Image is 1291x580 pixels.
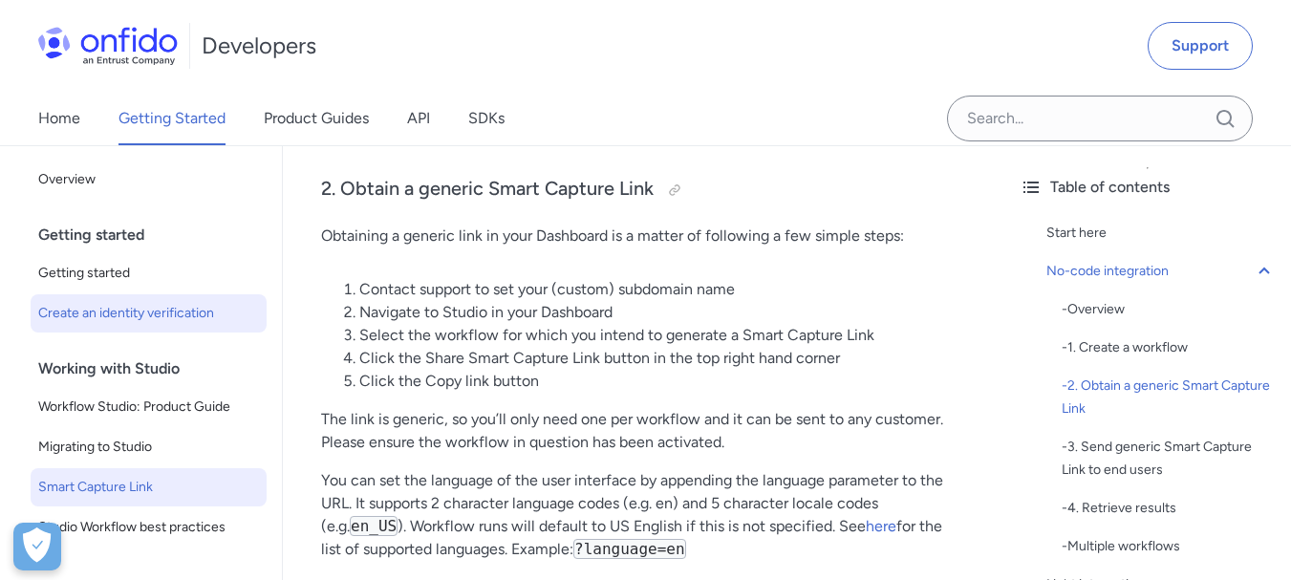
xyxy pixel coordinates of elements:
[38,350,274,388] div: Working with Studio
[31,508,267,547] a: Studio Workflow best practices
[1046,222,1276,245] a: Start here
[1062,436,1276,482] a: -3. Send generic Smart Capture Link to end users
[321,469,966,561] p: You can set the language of the user interface by appending the language parameter to the URL. It...
[13,523,61,570] button: Open Preferences
[118,92,226,145] a: Getting Started
[38,92,80,145] a: Home
[1062,336,1276,359] div: - 1. Create a workflow
[38,262,259,285] span: Getting started
[264,92,369,145] a: Product Guides
[1020,176,1276,199] div: Table of contents
[350,516,398,536] code: en_US
[1062,336,1276,359] a: -1. Create a workflow
[1062,436,1276,482] div: - 3. Send generic Smart Capture Link to end users
[359,324,966,347] li: Select the workflow for which you intend to generate a Smart Capture Link
[1148,22,1253,70] a: Support
[1062,497,1276,520] a: -4. Retrieve results
[38,168,259,191] span: Overview
[1062,535,1276,558] a: -Multiple workflows
[1062,298,1276,321] div: - Overview
[1062,535,1276,558] div: - Multiple workflows
[468,92,505,145] a: SDKs
[1062,375,1276,420] div: - 2. Obtain a generic Smart Capture Link
[321,175,966,205] h3: 2. Obtain a generic Smart Capture Link
[1062,375,1276,420] a: -2. Obtain a generic Smart Capture Link
[31,388,267,426] a: Workflow Studio: Product Guide
[31,428,267,466] a: Migrating to Studio
[38,302,259,325] span: Create an identity verification
[407,92,430,145] a: API
[31,468,267,506] a: Smart Capture Link
[321,225,966,247] p: Obtaining a generic link in your Dashboard is a matter of following a few simple steps:
[202,31,316,61] h1: Developers
[321,408,966,454] p: The link is generic, so you’ll only need one per workflow and it can be sent to any customer. Ple...
[359,301,966,324] li: Navigate to Studio in your Dashboard
[359,347,966,370] li: Click the Share Smart Capture Link button in the top right hand corner
[947,96,1253,141] input: Onfido search input field
[359,278,966,301] li: Contact support to set your (custom) subdomain name
[359,370,966,393] li: Click the Copy link button
[31,254,267,292] a: Getting started
[31,294,267,333] a: Create an identity verification
[38,396,259,419] span: Workflow Studio: Product Guide
[573,539,686,559] code: ?language=en
[38,216,274,254] div: Getting started
[1046,260,1276,283] a: No-code integration
[38,516,259,539] span: Studio Workflow best practices
[13,523,61,570] div: Cookie Preferences
[866,517,896,535] a: here
[38,27,178,65] img: Onfido Logo
[1062,497,1276,520] div: - 4. Retrieve results
[31,161,267,199] a: Overview
[38,476,259,499] span: Smart Capture Link
[1062,298,1276,321] a: -Overview
[38,436,259,459] span: Migrating to Studio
